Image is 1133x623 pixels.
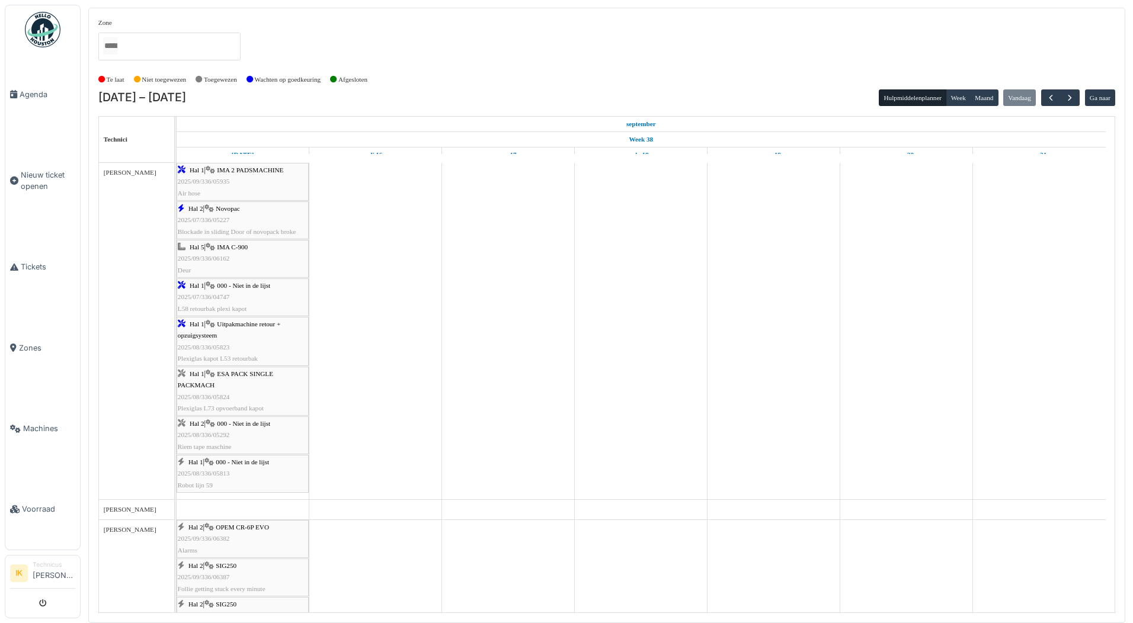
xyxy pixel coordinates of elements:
span: Robot lijn 59 [178,481,213,489]
span: Hal 1 [190,320,204,327]
span: 000 - Niet in de lijst [217,420,270,427]
button: Maand [970,89,998,106]
span: Nieuw ticket openen [21,169,75,192]
span: Technici [104,136,127,143]
span: 2025/07/336/04747 [178,293,230,300]
span: 2025/08/336/05292 [178,431,230,438]
span: 000 - Niet in de lijst [216,458,269,465]
span: [PERSON_NAME] [104,169,156,176]
a: Week 38 [626,132,656,147]
button: Week [946,89,971,106]
a: 18 september 2025 [630,147,652,162]
span: IMA C-900 [217,243,248,251]
a: Machines [5,388,80,469]
span: Machines [23,423,75,434]
span: Tickets [21,261,75,272]
span: IMA 2 PADSMACHINE [217,166,283,174]
a: Agenda [5,54,80,134]
a: IK Technicus[PERSON_NAME] [10,560,75,589]
h2: [DATE] – [DATE] [98,91,186,105]
a: Voorraad [5,469,80,550]
a: 19 september 2025 [764,147,784,162]
span: [PERSON_NAME] [104,506,156,513]
a: 21 september 2025 [1029,147,1050,162]
div: Technicus [33,560,75,569]
span: 2025/08/336/05824 [178,393,230,400]
span: Plexiglas L73 opvoerband kapot [178,404,264,412]
div: | [178,165,308,199]
span: Plexiglas kapot L53 retourbak [178,355,258,362]
span: 2025/09/336/05935 [178,178,230,185]
span: Novopac [216,205,239,212]
button: Volgende [1060,89,1080,107]
span: L58 retourbak plexi kapot [178,305,247,312]
span: Hal 1 [188,458,203,465]
a: 17 september 2025 [497,147,520,162]
label: Zone [98,18,112,28]
span: Blockade in sliding Door of novopack broke [178,228,296,235]
label: Afgesloten [338,75,367,85]
button: Ga naar [1085,89,1116,106]
li: IK [10,564,28,582]
div: | [178,418,308,452]
div: | [178,280,308,314]
div: | [178,242,308,276]
span: Hal 1 [190,370,204,377]
span: Hal 1 [190,166,204,174]
div: | [178,560,308,595]
span: 2025/09/336/06381 [178,612,230,619]
div: | [178,457,308,491]
span: Agenda [20,89,75,100]
span: [PERSON_NAME] [104,526,156,533]
span: Air hose [178,190,200,197]
span: Hal 2 [190,420,204,427]
a: Nieuw ticket openen [5,134,80,227]
div: | [178,522,308,556]
div: | [178,203,308,237]
span: Deur [178,266,191,274]
span: Alarms [178,547,197,554]
a: 15 september 2025 [229,147,257,162]
span: Follie getting stuck every minute [178,585,265,592]
span: 2025/09/336/06382 [178,535,230,542]
button: Hulpmiddelenplanner [879,89,946,106]
a: Zones [5,307,80,388]
button: Vandaag [1003,89,1036,106]
span: Hal 5 [190,243,204,251]
span: 2025/09/336/06162 [178,255,230,262]
a: 20 september 2025 [897,147,917,162]
span: Hal 2 [188,524,203,531]
span: Uitpakmachine retour + opzuigsysteem [178,320,280,339]
span: OPEM CR-6P EVO [216,524,269,531]
label: Niet toegewezen [142,75,186,85]
span: 2025/07/336/05227 [178,216,230,223]
span: 2025/09/336/06387 [178,573,230,580]
div: | [178,368,308,414]
span: Zones [19,342,75,354]
span: Hal 1 [190,282,204,289]
a: 16 september 2025 [366,147,385,162]
label: Te laat [107,75,124,85]
button: Vorige [1041,89,1061,107]
span: Hal 2 [188,205,203,212]
span: 2025/08/336/05813 [178,470,230,477]
span: SIG250 [216,562,236,569]
span: 000 - Niet in de lijst [217,282,270,289]
span: Hal 2 [188,562,203,569]
div: | [178,319,308,364]
span: ESA PACK SINGLE PACKMACH [178,370,273,388]
label: Wachten op goedkeuring [255,75,321,85]
input: Alles [103,37,117,54]
img: Badge_color-CXgf-gQk.svg [25,12,60,47]
span: Voorraad [22,503,75,515]
span: Riem tape maschine [178,443,232,450]
li: [PERSON_NAME] [33,560,75,586]
label: Toegewezen [204,75,237,85]
a: Tickets [5,227,80,307]
span: SIG250 [216,600,236,608]
span: 2025/08/336/05823 [178,343,230,351]
span: Hal 2 [188,600,203,608]
a: 15 september 2025 [623,117,659,131]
